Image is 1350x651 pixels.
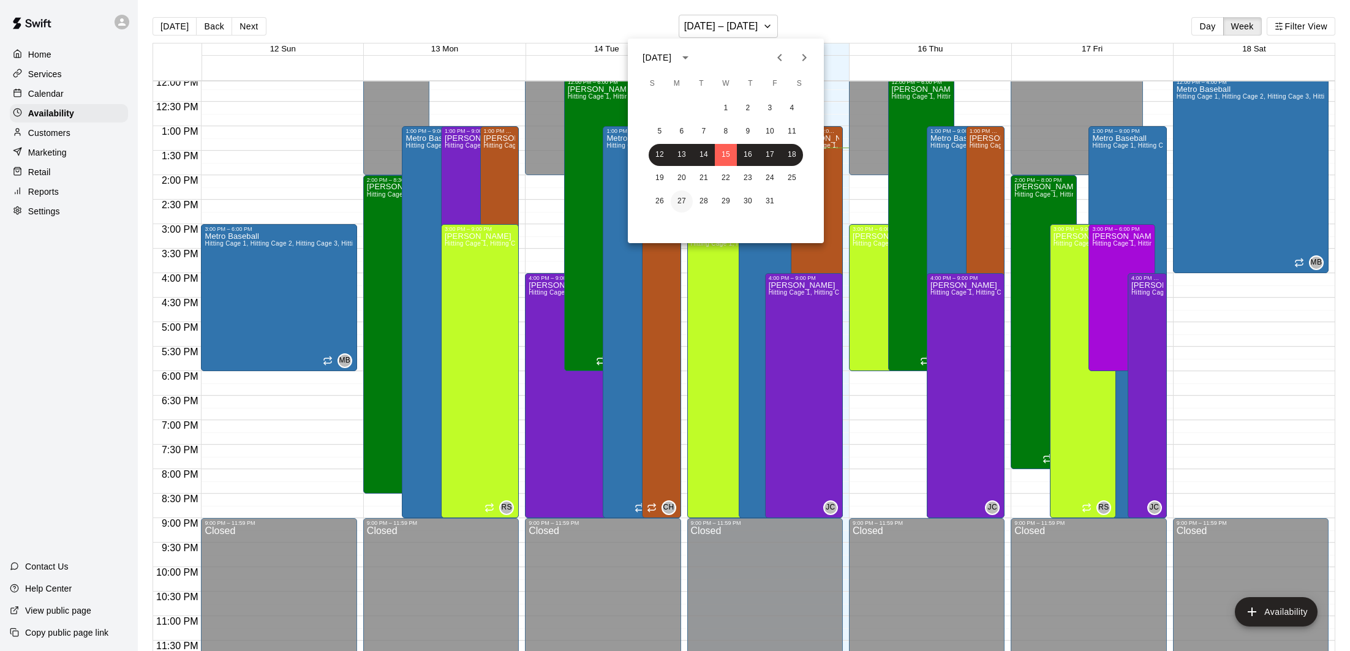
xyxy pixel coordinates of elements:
[675,47,696,68] button: calendar view is open, switch to year view
[759,190,781,213] button: 31
[781,97,803,119] button: 4
[690,72,712,96] span: Tuesday
[643,51,671,64] div: [DATE]
[641,72,663,96] span: Sunday
[649,144,671,166] button: 12
[781,167,803,189] button: 25
[715,144,737,166] button: 15
[671,190,693,213] button: 27
[764,72,786,96] span: Friday
[671,121,693,143] button: 6
[649,190,671,213] button: 26
[715,72,737,96] span: Wednesday
[693,190,715,213] button: 28
[737,190,759,213] button: 30
[759,167,781,189] button: 24
[693,167,715,189] button: 21
[781,144,803,166] button: 18
[715,167,737,189] button: 22
[759,121,781,143] button: 10
[788,72,810,96] span: Saturday
[767,45,792,70] button: Previous month
[737,144,759,166] button: 16
[715,121,737,143] button: 8
[737,97,759,119] button: 2
[649,167,671,189] button: 19
[759,97,781,119] button: 3
[781,121,803,143] button: 11
[671,167,693,189] button: 20
[693,121,715,143] button: 7
[693,144,715,166] button: 14
[739,72,761,96] span: Thursday
[737,167,759,189] button: 23
[666,72,688,96] span: Monday
[671,144,693,166] button: 13
[715,97,737,119] button: 1
[649,121,671,143] button: 5
[759,144,781,166] button: 17
[792,45,816,70] button: Next month
[737,121,759,143] button: 9
[715,190,737,213] button: 29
